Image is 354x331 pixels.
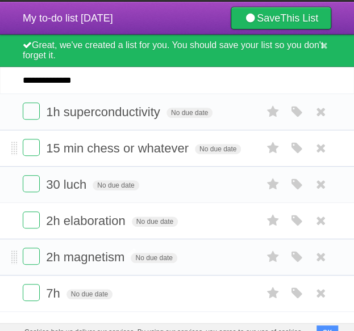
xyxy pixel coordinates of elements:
label: Star task [262,103,284,121]
label: Star task [262,139,284,158]
span: 1h superconductivity [46,105,163,119]
span: No due date [131,253,177,263]
span: 30 luch [46,177,89,192]
label: Done [23,139,40,156]
span: No due date [166,108,213,118]
span: No due date [66,289,113,299]
span: 15 min chess or whatever [46,141,191,155]
label: Star task [262,175,284,194]
b: This List [280,12,318,24]
span: 2h magnetism [46,250,127,264]
label: Star task [262,211,284,230]
a: SaveThis List [231,7,331,29]
label: Star task [262,284,284,303]
span: No due date [195,144,241,154]
label: Done [23,284,40,301]
label: Star task [262,248,284,266]
span: 7h [46,286,63,300]
span: No due date [132,217,178,227]
label: Done [23,248,40,265]
span: 2h elaboration [46,214,128,228]
label: Done [23,175,40,192]
span: My to-do list [DATE] [23,12,113,24]
label: Done [23,211,40,228]
span: No due date [93,180,139,190]
label: Done [23,103,40,120]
